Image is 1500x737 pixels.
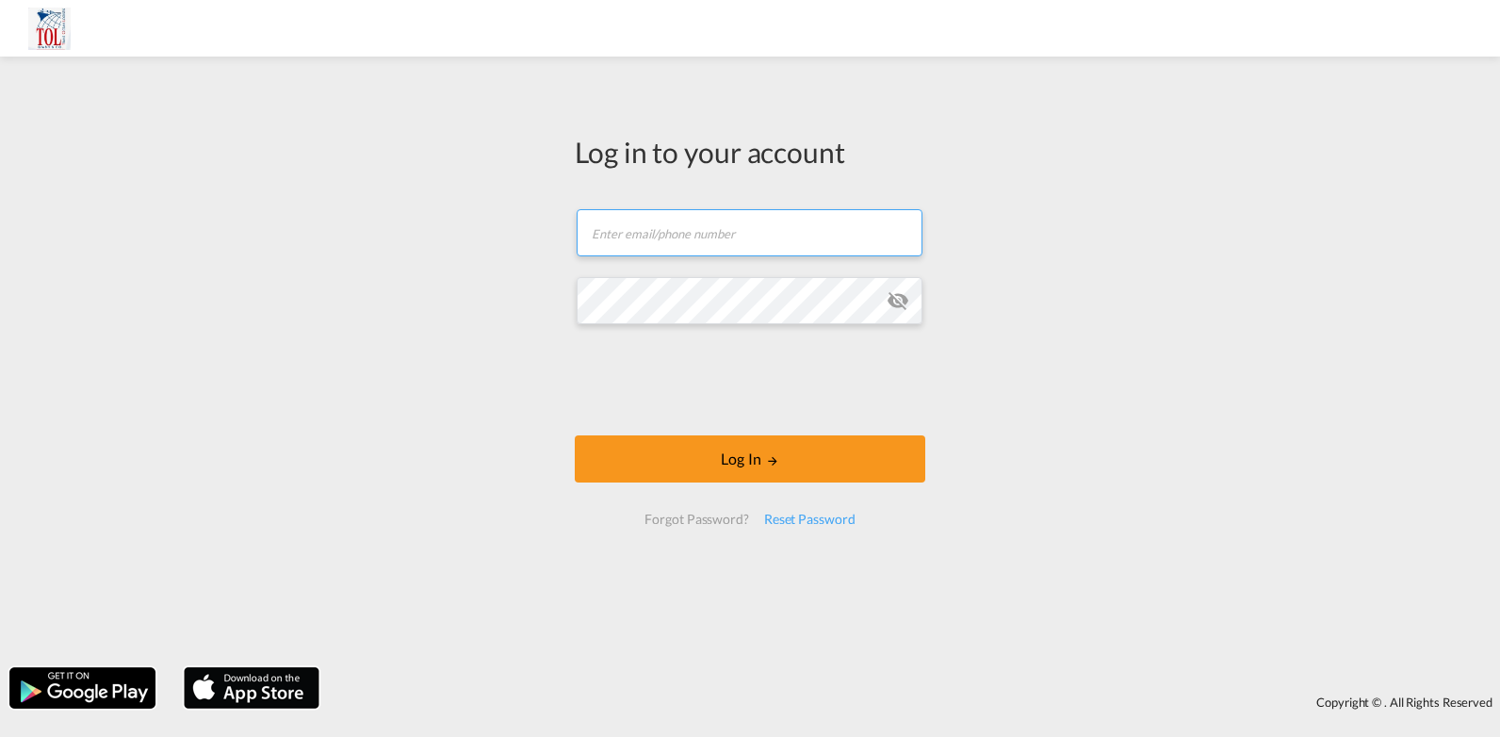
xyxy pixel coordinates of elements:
[182,665,321,711] img: apple.png
[637,502,756,536] div: Forgot Password?
[8,665,157,711] img: google.png
[577,209,922,256] input: Enter email/phone number
[28,8,71,50] img: bab47dd0da2811ee987f8df8397527d3.JPG
[575,435,925,483] button: LOGIN
[607,343,893,417] iframe: reCAPTCHA
[329,686,1500,718] div: Copyright © . All Rights Reserved
[575,132,925,172] div: Log in to your account
[887,289,909,312] md-icon: icon-eye-off
[757,502,863,536] div: Reset Password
